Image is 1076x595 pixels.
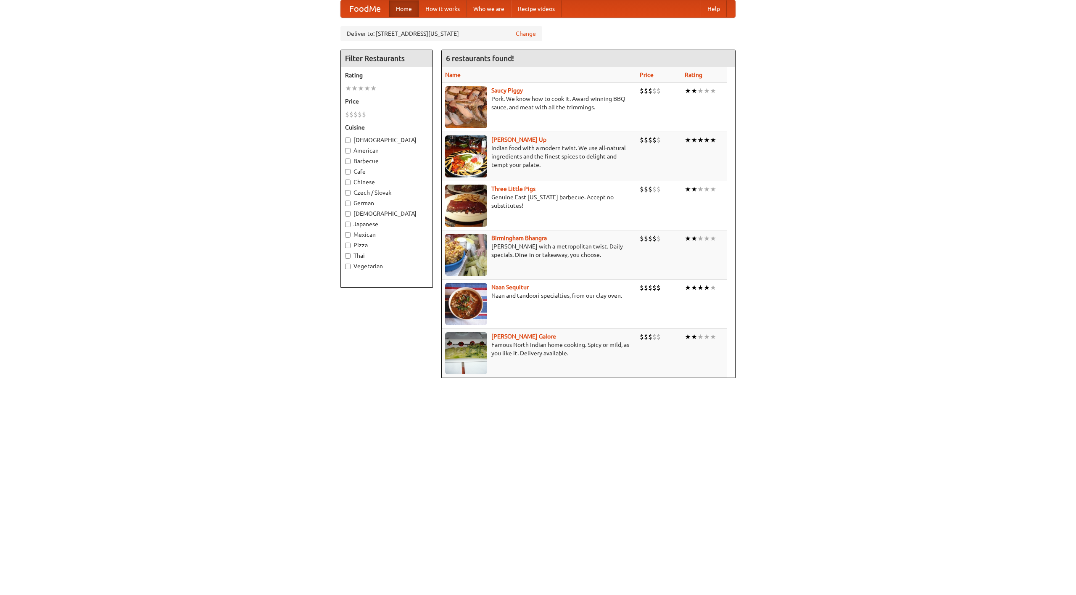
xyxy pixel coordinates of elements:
[640,71,654,78] a: Price
[345,146,428,155] label: American
[652,135,657,145] li: $
[648,185,652,194] li: $
[710,135,716,145] li: ★
[652,283,657,292] li: $
[345,71,428,79] h5: Rating
[691,135,697,145] li: ★
[640,332,644,341] li: $
[345,230,428,239] label: Mexican
[345,211,351,217] input: [DEMOGRAPHIC_DATA]
[648,234,652,243] li: $
[345,180,351,185] input: Chinese
[691,234,697,243] li: ★
[340,26,542,41] div: Deliver to: [STREET_ADDRESS][US_STATE]
[467,0,511,17] a: Who we are
[345,243,351,248] input: Pizza
[704,283,710,292] li: ★
[710,185,716,194] li: ★
[345,148,351,153] input: American
[685,135,691,145] li: ★
[445,86,487,128] img: saucy.jpg
[691,86,697,95] li: ★
[491,185,535,192] a: Three Little Pigs
[345,251,428,260] label: Thai
[370,84,377,93] li: ★
[445,71,461,78] a: Name
[364,84,370,93] li: ★
[491,284,529,291] a: Naan Sequitur
[345,222,351,227] input: Japanese
[345,167,428,176] label: Cafe
[701,0,727,17] a: Help
[685,332,691,341] li: ★
[648,86,652,95] li: $
[345,97,428,106] h5: Price
[644,332,648,341] li: $
[345,264,351,269] input: Vegetarian
[491,136,546,143] a: [PERSON_NAME] Up
[491,235,547,241] a: Birmingham Bhangra
[341,50,433,67] h4: Filter Restaurants
[710,283,716,292] li: ★
[685,234,691,243] li: ★
[351,84,358,93] li: ★
[345,190,351,196] input: Czech / Slovak
[710,332,716,341] li: ★
[691,332,697,341] li: ★
[704,332,710,341] li: ★
[345,253,351,259] input: Thai
[345,159,351,164] input: Barbecue
[491,333,556,340] a: [PERSON_NAME] Galore
[685,86,691,95] li: ★
[445,341,633,357] p: Famous North Indian home cooking. Spicy or mild, as you like it. Delivery available.
[644,283,648,292] li: $
[710,86,716,95] li: ★
[657,234,661,243] li: $
[446,54,514,62] ng-pluralize: 6 restaurants found!
[362,110,366,119] li: $
[445,144,633,169] p: Indian food with a modern twist. We use all-natural ingredients and the finest spices to delight ...
[652,234,657,243] li: $
[704,234,710,243] li: ★
[345,262,428,270] label: Vegetarian
[341,0,389,17] a: FoodMe
[353,110,358,119] li: $
[389,0,419,17] a: Home
[345,169,351,175] input: Cafe
[697,234,704,243] li: ★
[445,193,633,210] p: Genuine East [US_STATE] barbecue. Accept no substitutes!
[640,135,644,145] li: $
[697,283,704,292] li: ★
[644,86,648,95] li: $
[345,138,351,143] input: [DEMOGRAPHIC_DATA]
[657,332,661,341] li: $
[345,178,428,186] label: Chinese
[345,199,428,207] label: German
[419,0,467,17] a: How it works
[345,232,351,238] input: Mexican
[358,110,362,119] li: $
[704,86,710,95] li: ★
[640,185,644,194] li: $
[445,242,633,259] p: [PERSON_NAME] with a metropolitan twist. Daily specials. Dine-in or takeaway, you choose.
[640,234,644,243] li: $
[445,135,487,177] img: curryup.jpg
[657,185,661,194] li: $
[652,185,657,194] li: $
[345,201,351,206] input: German
[710,234,716,243] li: ★
[445,291,633,300] p: Naan and tandoori specialties, from our clay oven.
[657,86,661,95] li: $
[697,185,704,194] li: ★
[691,185,697,194] li: ★
[345,110,349,119] li: $
[345,123,428,132] h5: Cuisine
[685,185,691,194] li: ★
[491,87,523,94] a: Saucy Piggy
[445,95,633,111] p: Pork. We know how to cook it. Award-winning BBQ sauce, and meat with all the trimmings.
[648,283,652,292] li: $
[644,234,648,243] li: $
